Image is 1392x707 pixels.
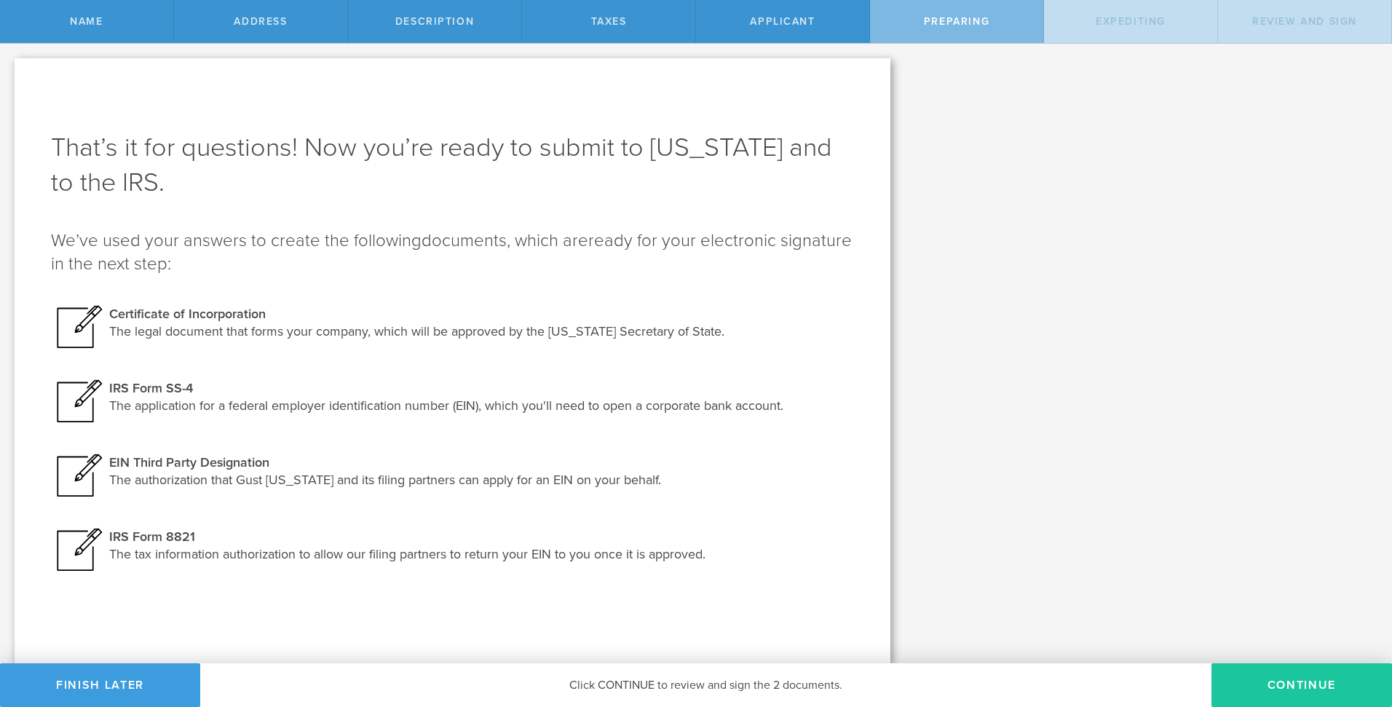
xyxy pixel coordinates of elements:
[1211,663,1392,707] button: Continue
[750,15,815,28] span: Applicant
[109,528,818,545] div: IRS Form 8821
[395,15,474,28] span: Description
[1096,15,1166,28] span: Expediting
[51,130,854,200] h1: That’s it for questions! Now you’re ready to submit to [US_STATE] and to the IRS.
[109,471,818,489] div: The authorization that Gust [US_STATE] and its filing partners can apply for an EIN on your behalf.
[109,454,818,471] div: EIN Third Party Designation
[109,323,818,340] div: The legal document that forms your company, which will be approved by the [US_STATE] Secretary of...
[109,545,818,563] div: The tax information authorization to allow our filing partners to return your EIN to you once it ...
[924,15,989,28] span: Preparing
[591,15,627,28] span: Taxes
[51,229,854,276] h2: We’ve used your answers to create the following ready for your electronic signature in the next s...
[109,305,818,323] div: Certificate of Incorporation
[109,379,818,397] div: IRS Form SS-4
[1252,15,1357,28] span: Review and Sign
[70,15,103,28] span: Name
[422,230,588,251] span: documents, which are
[569,678,842,692] span: Click CONTINUE to review and sign the 2 documents.
[109,397,818,414] div: The application for a federal employer identification number (EIN), which you'll need to open a c...
[234,15,287,28] span: Address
